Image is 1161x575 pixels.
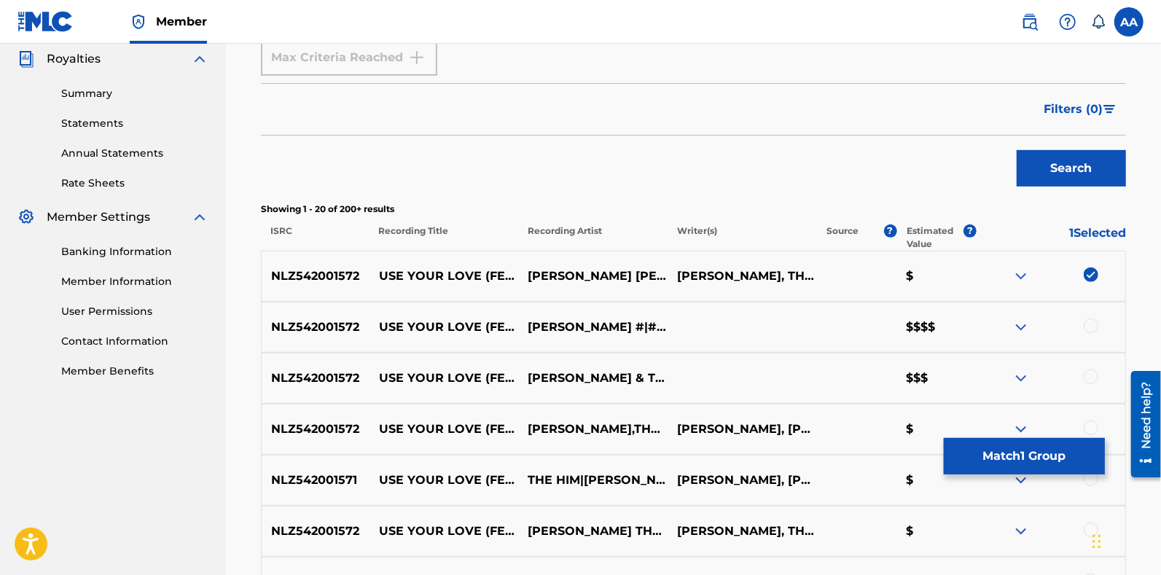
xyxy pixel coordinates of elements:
[1059,13,1076,31] img: help
[261,203,1126,216] p: Showing 1 - 20 of 200+ results
[130,13,147,31] img: Top Rightsholder
[963,224,977,238] span: ?
[668,472,817,489] p: [PERSON_NAME], [PERSON_NAME], [PERSON_NAME] [PERSON_NAME], [PERSON_NAME], [PERSON_NAME]
[1012,523,1030,540] img: expand
[1021,13,1039,31] img: search
[518,472,668,489] p: THE HIM|[PERSON_NAME]
[896,318,976,336] p: $$$$
[47,208,150,226] span: Member Settings
[61,334,208,349] a: Contact Information
[944,438,1105,474] button: Match1 Group
[518,523,668,540] p: [PERSON_NAME] THE HIM
[61,146,208,161] a: Annual Statements
[1017,150,1126,187] button: Search
[17,208,35,226] img: Member Settings
[17,50,35,68] img: Royalties
[518,224,668,251] p: Recording Artist
[1091,15,1106,29] div: Notifications
[668,421,817,438] p: [PERSON_NAME], [PERSON_NAME], [PERSON_NAME] [PERSON_NAME], [PERSON_NAME], [PERSON_NAME]
[1120,366,1161,483] iframe: Resource Center
[1088,505,1161,575] iframe: Chat Widget
[1035,91,1126,128] button: Filters (0)
[61,244,208,259] a: Banking Information
[518,421,668,438] p: [PERSON_NAME],THE HIM
[907,224,963,251] p: Estimated Value
[1092,520,1101,563] div: Drag
[262,267,369,285] p: NLZ542001572
[61,116,208,131] a: Statements
[369,369,518,387] p: USE YOUR LOVE (FEAT. [GEOGRAPHIC_DATA])
[369,523,518,540] p: USE YOUR LOVE (FEAT. GOLDFORD) [MOTI REMIX]
[47,50,101,68] span: Royalties
[262,369,369,387] p: NLZ542001572
[896,267,976,285] p: $
[191,50,208,68] img: expand
[191,208,208,226] img: expand
[668,523,817,540] p: [PERSON_NAME], THE HIM
[668,267,817,285] p: [PERSON_NAME], THE HIM
[896,472,976,489] p: $
[518,369,668,387] p: [PERSON_NAME] & THE HIM
[1012,421,1030,438] img: expand
[1015,7,1044,36] a: Public Search
[156,13,207,30] span: Member
[369,421,518,438] p: USE YOUR LOVE (FEAT. [GEOGRAPHIC_DATA])
[262,318,369,336] p: NLZ542001572
[369,318,518,336] p: USE YOUR LOVE (FEAT. [GEOGRAPHIC_DATA])
[668,224,817,251] p: Writer(s)
[1103,105,1116,114] img: filter
[896,421,976,438] p: $
[1044,101,1103,118] span: Filters ( 0 )
[896,523,976,540] p: $
[262,523,369,540] p: NLZ542001572
[61,364,208,379] a: Member Benefits
[61,274,208,289] a: Member Information
[896,369,976,387] p: $$$
[17,11,74,32] img: MLC Logo
[884,224,897,238] span: ?
[61,86,208,101] a: Summary
[1012,267,1030,285] img: expand
[369,267,518,285] p: USE YOUR LOVE (FEAT. GOLDFORD) [MOTI REMIX]
[261,224,369,251] p: ISRC
[61,176,208,191] a: Rate Sheets
[1012,472,1030,489] img: expand
[61,304,208,319] a: User Permissions
[369,224,518,251] p: Recording Title
[827,224,859,251] p: Source
[1012,318,1030,336] img: expand
[262,421,369,438] p: NLZ542001572
[1084,267,1098,282] img: deselect
[369,472,518,489] p: USE YOUR LOVE (FEAT. GOLDFORD) [EXTENDED MIX]
[518,267,668,285] p: [PERSON_NAME] [PERSON_NAME]
[1114,7,1144,36] div: User Menu
[262,472,369,489] p: NLZ542001571
[1012,369,1030,387] img: expand
[518,318,668,336] p: [PERSON_NAME] #|# THE HIM
[977,224,1126,251] p: 1 Selected
[1053,7,1082,36] div: Help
